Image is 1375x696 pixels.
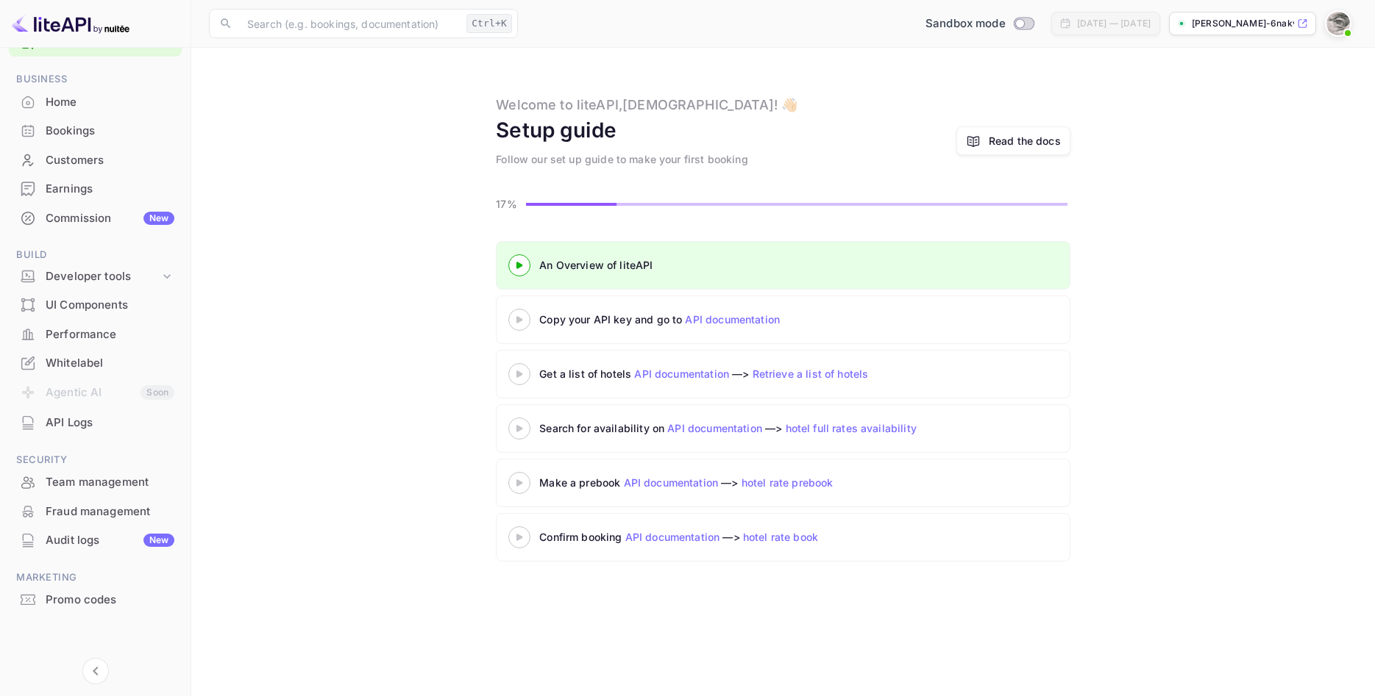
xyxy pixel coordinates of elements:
[82,658,109,684] button: Collapse navigation
[9,175,182,202] a: Earnings
[496,151,748,167] div: Follow our set up guide to make your first booking
[1192,17,1294,30] p: [PERSON_NAME]-6nakv.n...
[539,529,907,545] div: Confirm booking —>
[9,88,182,117] div: Home
[539,420,1054,436] div: Search for availability on —>
[9,264,182,290] div: Developer tools
[1077,17,1151,30] div: [DATE] — [DATE]
[9,320,182,349] div: Performance
[9,204,182,232] a: CommissionNew
[956,126,1070,155] a: Read the docs
[9,526,182,553] a: Audit logsNew
[496,95,797,115] div: Welcome to liteAPI, [DEMOGRAPHIC_DATA] ! 👋🏻
[742,476,834,489] a: hotel rate prebook
[46,474,174,491] div: Team management
[920,15,1040,32] div: Switch to Production mode
[539,257,907,273] div: An Overview of liteAPI
[925,15,1006,32] span: Sandbox mode
[496,196,522,212] p: 17%
[634,367,729,380] a: API documentation
[46,123,174,140] div: Bookings
[9,291,182,318] a: UI Components
[46,181,174,198] div: Earnings
[9,586,182,614] div: Promo codes
[9,71,182,87] span: Business
[9,349,182,378] div: Whitelabel
[238,9,461,38] input: Search (e.g. bookings, documentation)
[9,146,182,175] div: Customers
[9,570,182,586] span: Marketing
[9,409,182,437] div: API Logs
[9,468,182,497] div: Team management
[46,326,174,343] div: Performance
[46,268,160,285] div: Developer tools
[539,366,907,381] div: Get a list of hotels —>
[46,532,174,549] div: Audit logs
[46,592,174,609] div: Promo codes
[667,422,762,434] a: API documentation
[9,291,182,320] div: UI Components
[9,175,182,204] div: Earnings
[9,88,182,115] a: Home
[753,367,869,380] a: Retrieve a list of hotels
[46,503,174,520] div: Fraud management
[786,422,917,434] a: hotel full rates availability
[539,312,907,327] div: Copy your API key and go to
[46,94,174,111] div: Home
[743,531,818,543] a: hotel rate book
[1326,12,1350,35] img: Christian Lara
[624,476,719,489] a: API documentation
[9,117,182,144] a: Bookings
[9,320,182,348] a: Performance
[685,313,780,326] a: API documentation
[9,204,182,233] div: CommissionNew
[9,586,182,613] a: Promo codes
[9,146,182,173] a: Customers
[12,12,129,35] img: LiteAPI logo
[989,133,1061,148] a: Read the docs
[9,498,182,526] div: Fraud management
[466,14,512,33] div: Ctrl+K
[9,468,182,495] a: Team management
[9,117,182,146] div: Bookings
[9,409,182,436] a: API Logs
[46,210,174,227] div: Commission
[9,526,182,555] div: Audit logsNew
[143,534,174,547] div: New
[539,475,907,490] div: Make a prebook —>
[496,115,617,146] div: Setup guide
[143,212,174,225] div: New
[9,498,182,525] a: Fraud management
[46,152,174,169] div: Customers
[9,349,182,376] a: Whitelabel
[625,531,720,543] a: API documentation
[46,297,174,314] div: UI Components
[9,452,182,468] span: Security
[46,355,174,372] div: Whitelabel
[9,247,182,263] span: Build
[46,415,174,431] div: API Logs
